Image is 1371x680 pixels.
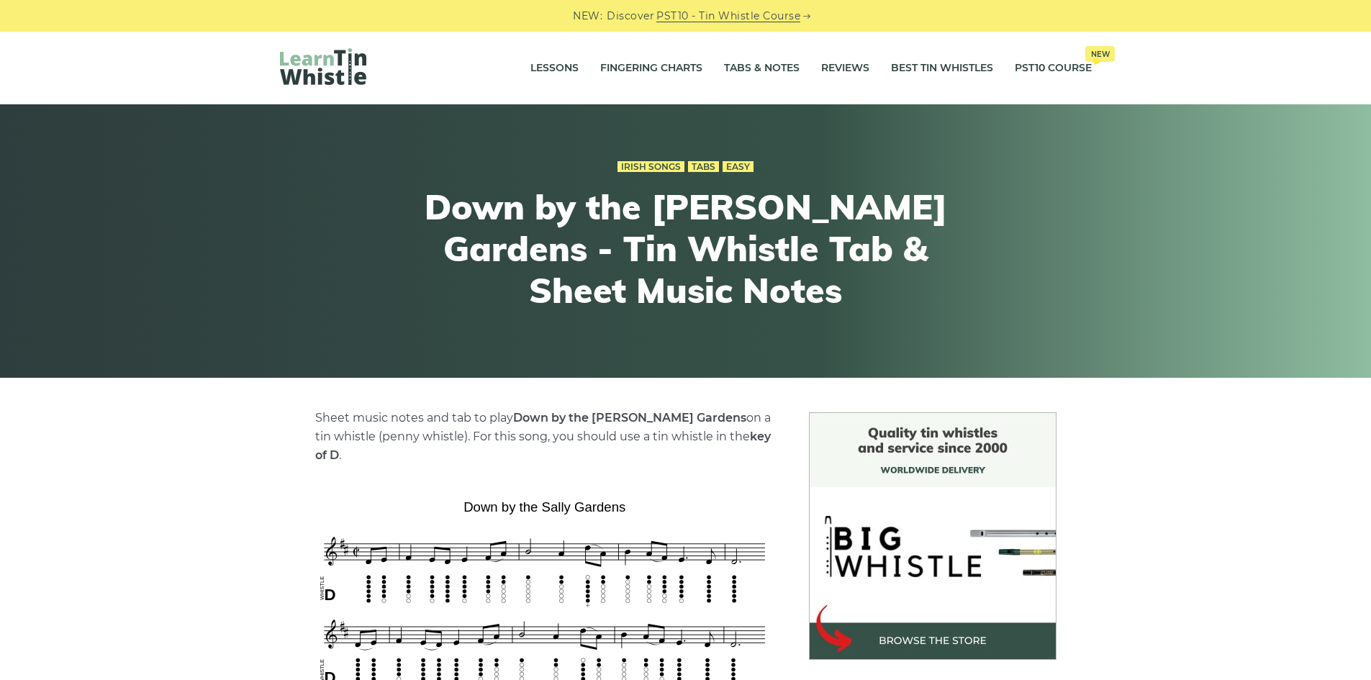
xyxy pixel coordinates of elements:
span: New [1085,46,1115,62]
a: Irish Songs [617,161,684,173]
img: BigWhistle Tin Whistle Store [809,412,1056,660]
strong: key of D [315,430,771,462]
a: Fingering Charts [600,50,702,86]
a: Lessons [530,50,579,86]
img: LearnTinWhistle.com [280,48,366,85]
strong: Down by the [PERSON_NAME] Gardens [513,411,746,425]
a: Best Tin Whistles [891,50,993,86]
a: PST10 CourseNew [1015,50,1092,86]
p: Sheet music notes and tab to play on a tin whistle (penny whistle). For this song, you should use... [315,409,774,465]
a: Tabs [688,161,719,173]
a: Easy [723,161,754,173]
a: Reviews [821,50,869,86]
h1: Down by the [PERSON_NAME] Gardens - Tin Whistle Tab & Sheet Music Notes [421,186,951,311]
a: Tabs & Notes [724,50,800,86]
